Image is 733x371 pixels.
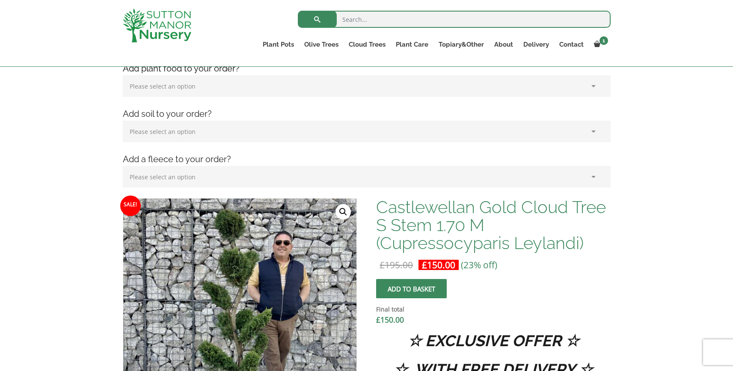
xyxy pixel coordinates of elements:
[376,279,447,298] button: Add to basket
[258,39,299,50] a: Plant Pots
[116,62,617,75] h4: Add plant food to your order?
[376,315,380,325] span: £
[599,36,608,45] span: 1
[422,259,427,271] span: £
[422,259,455,271] bdi: 150.00
[120,196,141,216] span: Sale!
[554,39,589,50] a: Contact
[461,259,497,271] span: (23% off)
[380,259,413,271] bdi: 195.00
[116,107,617,121] h4: Add soil to your order?
[335,204,351,220] a: View full-screen image gallery
[489,39,518,50] a: About
[589,39,611,50] a: 1
[380,259,385,271] span: £
[518,39,554,50] a: Delivery
[376,315,404,325] bdi: 150.00
[433,39,489,50] a: Topiary&Other
[344,39,391,50] a: Cloud Trees
[408,332,579,350] strong: ☆ EXCLUSIVE OFFER ☆
[376,198,610,252] h1: Castlewellan Gold Cloud Tree S Stem 1.70 M (Cupressocyparis Leylandi)
[376,304,610,315] dt: Final total
[391,39,433,50] a: Plant Care
[298,11,611,28] input: Search...
[116,153,617,166] h4: Add a fleece to your order?
[299,39,344,50] a: Olive Trees
[123,9,191,42] img: logo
